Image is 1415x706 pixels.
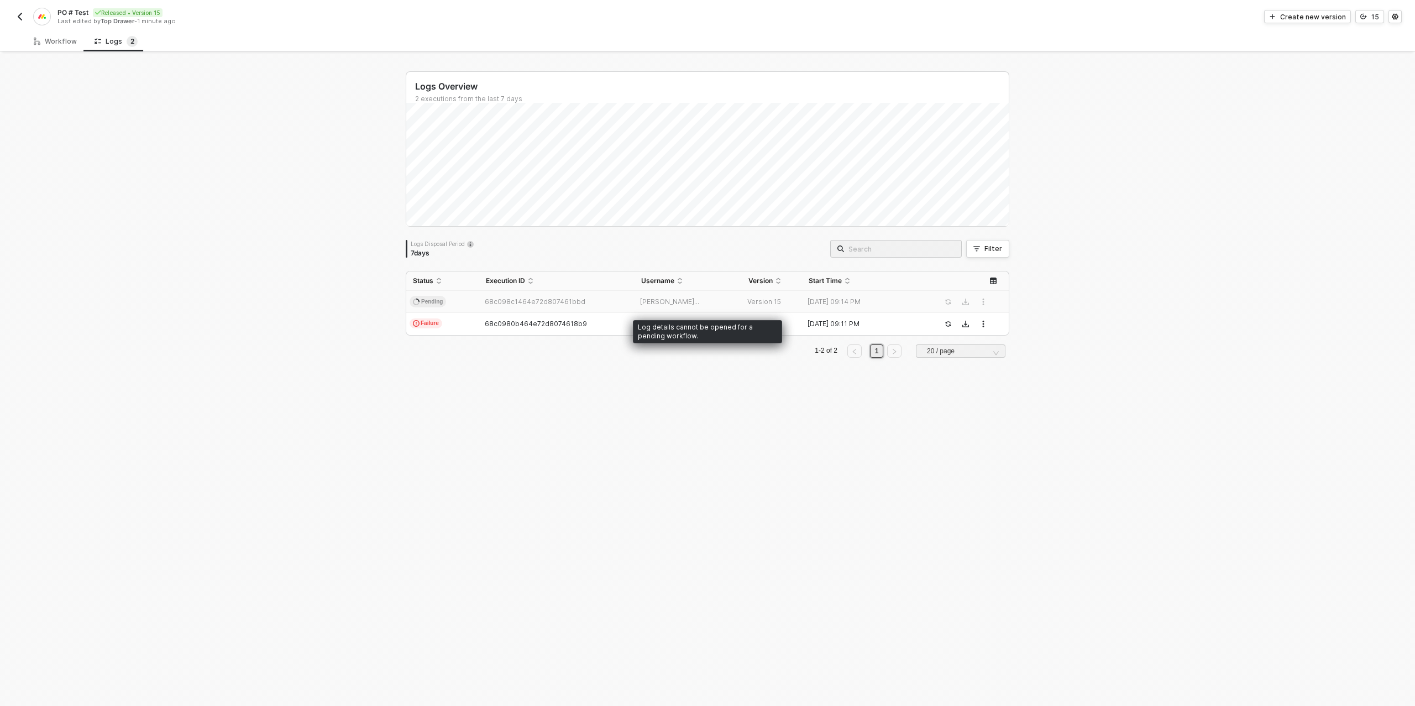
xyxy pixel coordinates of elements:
[486,276,525,285] span: Execution ID
[13,10,27,23] button: back
[990,278,997,284] span: icon-table
[93,8,163,17] div: Released • Version 15
[411,240,474,248] div: Logs Disposal Period
[747,297,781,306] span: Version 15
[802,320,923,328] div: [DATE] 09:11 PM
[748,276,773,285] span: Version
[95,36,138,47] div: Logs
[15,12,24,21] img: back
[1392,13,1398,20] span: icon-settings
[415,95,1009,103] div: 2 executions from the last 7 days
[809,276,842,285] span: Start Time
[848,243,955,255] input: Search
[885,344,903,358] li: Next Page
[635,271,742,291] th: Username
[966,240,1009,258] button: Filter
[415,81,1009,92] div: Logs Overview
[57,17,706,25] div: Last edited by - 1 minute ago
[57,8,88,17] span: PO # Test
[34,37,77,46] div: Workflow
[802,297,923,306] div: [DATE] 09:14 PM
[1280,12,1346,22] div: Create new version
[802,271,931,291] th: Start Time
[1269,13,1276,20] span: icon-play
[640,297,699,306] span: [PERSON_NAME]...
[410,318,442,328] span: Failure
[410,296,446,308] span: Pending
[1371,12,1379,22] div: 15
[813,344,839,358] li: 1-2 of 2
[846,344,863,358] li: Previous Page
[413,276,433,285] span: Status
[1264,10,1351,23] button: Create new version
[742,271,802,291] th: Version
[962,321,969,327] span: icon-download
[37,12,46,22] img: integration-icon
[411,249,474,258] div: 7 days
[870,344,883,358] li: 1
[927,343,999,359] span: 20 / page
[887,344,902,358] button: right
[923,345,999,357] input: Page Size
[851,348,858,355] span: left
[485,297,585,306] span: 68c098c1464e72d807461bbd
[479,271,634,291] th: Execution ID
[633,320,782,343] div: Log details cannot be opened for a pending workflow.
[945,321,951,327] span: icon-success-page
[130,37,134,45] span: 2
[847,344,862,358] button: left
[1355,10,1384,23] button: 15
[413,297,420,305] span: icon-spinner
[485,320,587,328] span: 68c0980b464e72d8074618b9
[916,344,1005,362] div: Page Size
[891,348,898,355] span: right
[413,320,420,327] span: icon-exclamation
[127,36,138,47] sup: 2
[1360,13,1367,20] span: icon-versioning
[872,345,882,357] a: 1
[101,17,134,25] span: Top Drawer
[984,244,1002,253] div: Filter
[641,276,674,285] span: Username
